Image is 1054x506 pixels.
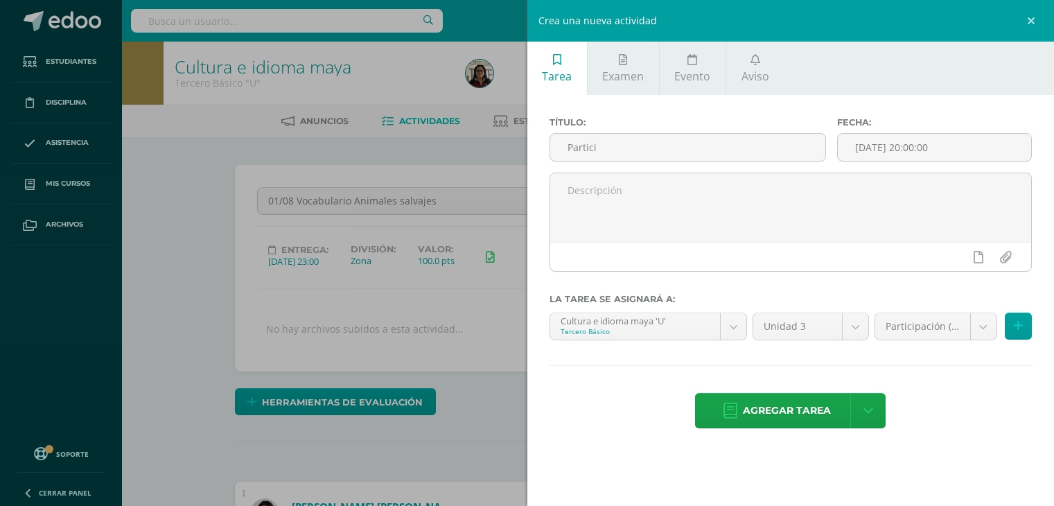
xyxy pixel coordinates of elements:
span: Examen [602,69,644,84]
span: Participación (10.0%) [886,313,960,340]
div: Tercero Básico [561,326,710,336]
span: Aviso [741,69,769,84]
input: Fecha de entrega [838,134,1031,161]
a: Aviso [726,42,784,95]
label: La tarea se asignará a: [550,294,1033,304]
label: Título: [550,117,827,128]
input: Título [550,134,826,161]
a: Tarea [527,42,587,95]
div: Cultura e idioma maya 'U' [561,313,710,326]
span: Unidad 3 [764,313,832,340]
a: Cultura e idioma maya 'U'Tercero Básico [550,313,747,340]
a: Examen [588,42,659,95]
label: Fecha: [837,117,1032,128]
span: Tarea [542,69,572,84]
a: Participación (10.0%) [875,313,996,340]
span: Agregar tarea [743,394,831,428]
span: Evento [674,69,710,84]
a: Unidad 3 [753,313,868,340]
a: Evento [660,42,726,95]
